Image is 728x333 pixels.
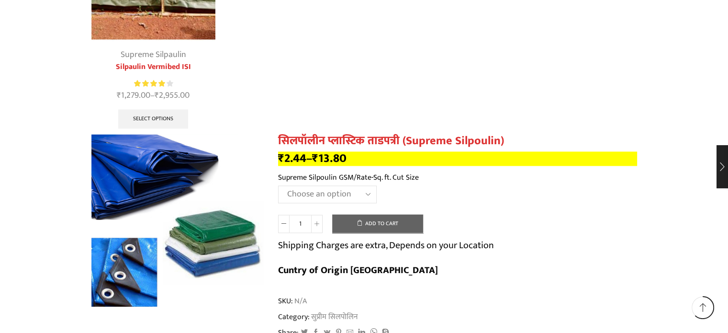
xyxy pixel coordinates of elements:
[134,79,173,89] div: Rated 4.17 out of 5
[332,214,423,233] button: Add to cart
[278,238,494,253] p: Shipping Charges are extra, Depends on your Location
[134,79,167,89] span: Rated out of 5
[155,88,190,103] bdi: 2,955.00
[91,61,216,73] a: Silpaulin Vermibed ISI
[118,109,188,128] a: Select options for “Silpaulin Vermibed ISI”
[278,311,358,322] span: Category:
[278,262,438,278] b: Cuntry of Origin [GEOGRAPHIC_DATA]
[121,47,186,62] a: Supreme Silpaulin
[312,149,318,168] span: ₹
[91,89,216,102] span: –
[290,215,311,233] input: Product quantity
[117,88,150,103] bdi: 1,279.00
[117,88,121,103] span: ₹
[278,134,637,148] h1: सिलपॉलीन प्लास्टिक ताडपत्री (Supreme Silpoulin)
[293,295,307,306] span: N/A
[312,149,347,168] bdi: 13.80
[310,310,358,322] a: सुप्रीम सिलपोलिन
[155,88,159,103] span: ₹
[278,295,637,306] span: SKU:
[278,149,284,168] span: ₹
[278,172,419,183] label: Supreme Silpoulin GSM/Rate-Sq. ft. Cut Size
[278,151,637,166] p: –
[278,149,306,168] bdi: 2.44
